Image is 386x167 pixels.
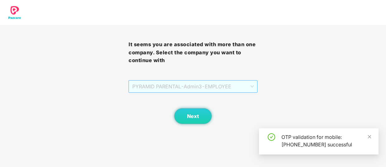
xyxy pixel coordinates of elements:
[367,135,372,139] span: close
[174,108,212,124] button: Next
[268,133,275,141] span: check-circle
[187,113,199,119] span: Next
[132,81,253,92] span: PYRAMID PARENTAL - Admin3 - EMPLOYEE
[129,41,257,65] h3: It seems you are associated with more than one company. Select the company you want to continue with
[281,133,371,148] div: OTP validation for mobile: [PHONE_NUMBER] successful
